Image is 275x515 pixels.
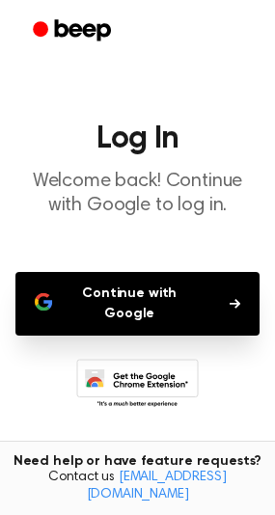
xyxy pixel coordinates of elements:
[15,123,260,154] h1: Log In
[19,13,128,50] a: Beep
[87,471,227,501] a: [EMAIL_ADDRESS][DOMAIN_NAME]
[12,470,263,503] span: Contact us
[15,272,260,336] button: Continue with Google
[15,170,260,218] p: Welcome back! Continue with Google to log in.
